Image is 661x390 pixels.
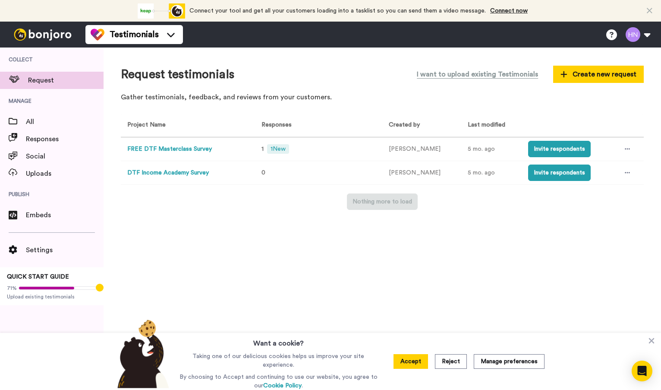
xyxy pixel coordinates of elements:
td: [PERSON_NAME] [382,161,461,185]
button: Invite respondents [528,165,591,181]
button: FREE DTF Masterclass Survey [127,145,212,154]
td: [PERSON_NAME] [382,137,461,161]
a: Connect now [490,8,528,14]
span: All [26,117,104,127]
span: Responses [258,122,292,128]
h3: Want a cookie? [253,333,304,349]
h1: Request testimonials [121,68,234,81]
button: Reject [435,354,467,369]
span: Upload existing testimonials [7,293,97,300]
button: Accept [393,354,428,369]
th: Last modified [461,114,522,137]
button: Manage preferences [474,354,545,369]
img: tm-color.svg [91,28,104,41]
span: 71% [7,285,17,292]
span: Responses [26,134,104,144]
th: Created by [382,114,461,137]
span: QUICK START GUIDE [7,274,69,280]
td: 5 mo. ago [461,161,522,185]
img: bj-logo-header-white.svg [10,29,75,41]
button: I want to upload existing Testimonials [410,65,545,84]
td: 5 mo. ago [461,137,522,161]
span: Create new request [560,69,636,79]
span: 1 [261,146,264,152]
span: I want to upload existing Testimonials [417,69,538,79]
img: bear-with-cookie.png [110,319,173,388]
span: Social [26,151,104,162]
span: Testimonials [110,29,159,41]
div: animation [138,3,185,19]
span: Uploads [26,168,104,179]
button: Create new request [553,66,644,83]
a: Cookie Policy [263,383,302,389]
button: DTF Income Academy Survey [127,168,209,178]
button: Nothing more to load [347,193,418,210]
p: Gather testimonials, feedback, and reviews from your customers. [121,92,644,102]
div: Open Intercom Messenger [632,361,652,381]
p: Taking one of our delicious cookies helps us improve your site experience. [177,352,380,369]
button: Invite respondents [528,141,591,157]
div: Tooltip anchor [96,284,104,292]
th: Project Name [121,114,252,137]
p: By choosing to Accept and continuing to use our website, you agree to our . [177,373,380,390]
span: Embeds [26,210,104,220]
span: Request [28,75,104,86]
span: 1 New [267,144,289,154]
span: Connect your tool and get all your customers loading into a tasklist so you can send them a video... [189,8,486,14]
span: Settings [26,245,104,255]
span: 0 [261,170,265,176]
